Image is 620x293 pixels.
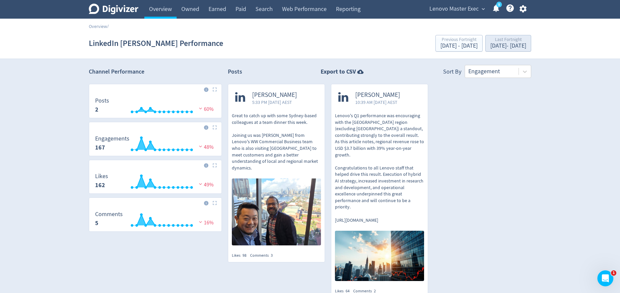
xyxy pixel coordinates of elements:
[213,125,217,130] img: Placeholder
[89,23,107,29] a: Overview
[271,253,273,258] span: 3
[89,68,222,76] h2: Channel Performance
[597,270,613,286] iframe: Intercom live chat
[250,253,276,258] div: Comments
[95,144,105,151] strong: 167
[228,68,242,78] h2: Posts
[232,253,250,258] div: Likes
[242,253,246,258] span: 98
[197,144,204,149] img: negative-performance.svg
[429,4,479,14] span: Lenovo Master Exec
[213,201,217,205] img: Placeholder
[95,219,98,227] strong: 5
[95,135,129,143] dt: Engagements
[485,35,531,52] button: Last Fortnight[DATE]- [DATE]
[107,23,109,29] span: /
[197,219,204,224] img: negative-performance.svg
[197,181,214,188] span: 49%
[490,43,526,49] div: [DATE] - [DATE]
[252,99,297,106] span: 5:33 PM [DATE] AEST
[427,4,487,14] button: Lenovo Master Exec
[95,106,98,114] strong: 2
[498,2,500,7] text: 5
[321,68,356,76] strong: Export to CSV
[95,210,123,218] dt: Comments
[496,2,502,7] a: 5
[213,163,217,167] img: Placeholder
[252,91,297,99] span: [PERSON_NAME]
[490,37,526,43] div: Last Fortnight
[443,68,461,78] div: Sort By
[92,211,219,229] svg: Comments 5
[89,33,223,54] h1: LinkedIn [PERSON_NAME] Performance
[92,98,219,115] svg: Posts 2
[92,136,219,153] svg: Engagements 167
[331,84,428,283] a: [PERSON_NAME]10:39 AM [DATE] AESTLenovo's Q1 performance was encouraging with the [GEOGRAPHIC_DAT...
[95,172,108,180] dt: Likes
[197,144,214,150] span: 48%
[92,173,219,191] svg: Likes 162
[197,106,214,113] span: 60%
[611,270,616,276] span: 1
[197,106,204,111] img: negative-performance.svg
[232,113,321,171] p: Great to catch up with some Sydney-based colleagues at a team dinner this week. Joining us was [P...
[480,6,486,12] span: expand_more
[440,43,478,49] div: [DATE] - [DATE]
[197,219,214,226] span: 16%
[335,231,424,281] img: https://media.cf.digivizer.com/images/linkedin-112828561-urn:li:share:7364093726656221185-807a4eb...
[355,91,400,99] span: [PERSON_NAME]
[440,37,478,43] div: Previous Fortnight
[95,181,105,189] strong: 162
[335,113,424,223] p: Lenovo's Q1 performance was encouraging with the [GEOGRAPHIC_DATA] region (excluding [GEOGRAPHIC_...
[355,99,400,106] span: 10:39 AM [DATE] AEST
[95,97,109,105] dt: Posts
[197,181,204,186] img: negative-performance.svg
[228,84,325,247] a: [PERSON_NAME]5:33 PM [DATE] AESTGreat to catch up with some Sydney-based colleagues at a team din...
[213,87,217,92] img: Placeholder
[435,35,483,52] button: Previous Fortnight[DATE] - [DATE]
[232,178,321,245] img: https://media.cf.digivizer.com/images/linkedin-112828561-urn:li:ugcPost:7363473088795049984-ad858...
